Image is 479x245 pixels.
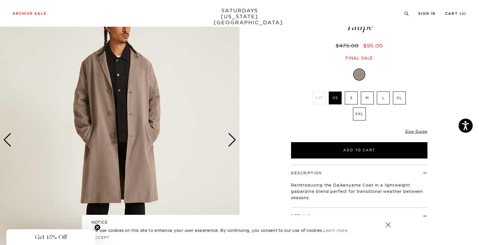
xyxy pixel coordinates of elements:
[94,224,101,231] button: Close teaser
[354,70,364,80] label: Taupe
[377,92,390,104] label: L
[290,9,428,32] h1: Daikanyama Gabardine Coat
[363,42,383,49] span: $95.00
[91,227,365,233] p: We use cookies on this site to enhance your user experience. By continuing, you consent to our us...
[291,182,427,201] p: Reintroducing the Daikanyama Coat in a lightweight gabardine blend perfect for transitional weath...
[462,13,464,15] small: 0
[214,8,266,25] a: SATURDAYS[US_STATE][GEOGRAPHIC_DATA]
[3,133,12,147] div: Previous slide
[35,233,67,241] span: Get 15% Off
[91,220,388,225] h5: NOTICE
[418,12,436,15] a: Sign In
[323,228,347,233] a: Learn more
[290,21,428,32] span: Taupe
[6,229,96,245] div: Get 15% OffClose teaser
[291,171,322,175] button: Description
[405,129,427,134] a: Size Guide
[445,12,466,15] a: Cart (0)
[228,133,236,147] div: Next slide
[353,108,366,120] label: XXL
[291,214,311,218] button: Details
[91,235,110,240] a: Accept
[393,92,406,104] label: XL
[290,55,428,61] div: Final sale
[13,12,47,15] a: Archive Sale
[336,42,361,49] del: $475.00
[291,142,427,159] button: Add to Cart
[345,92,358,104] label: S
[361,92,374,104] label: M
[329,92,342,104] label: XS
